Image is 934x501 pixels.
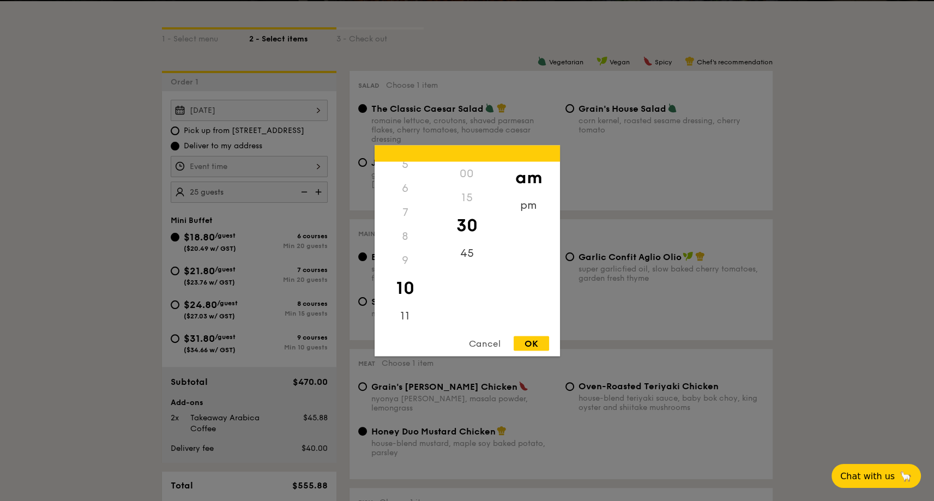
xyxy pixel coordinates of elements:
[498,193,559,217] div: pm
[375,176,436,200] div: 6
[840,471,895,481] span: Chat with us
[498,161,559,193] div: am
[375,200,436,224] div: 7
[375,272,436,304] div: 10
[436,241,498,265] div: 45
[375,224,436,248] div: 8
[375,152,436,176] div: 5
[458,336,511,351] div: Cancel
[436,185,498,209] div: 15
[831,464,921,488] button: Chat with us🦙
[436,209,498,241] div: 30
[899,470,912,482] span: 🦙
[514,336,549,351] div: OK
[375,248,436,272] div: 9
[436,161,498,185] div: 00
[375,304,436,328] div: 11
